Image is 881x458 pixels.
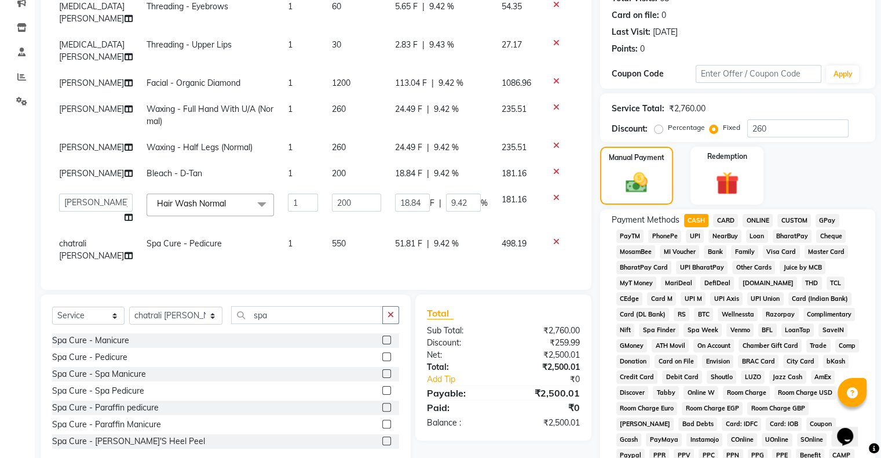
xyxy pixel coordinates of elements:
[332,238,346,249] span: 550
[332,78,350,88] span: 1200
[739,277,797,290] span: [DOMAIN_NAME]
[429,1,454,13] span: 9.42 %
[418,373,517,386] a: Add Tip
[741,370,765,384] span: LUZO
[147,39,232,50] span: Threading - Upper Lips
[616,323,635,337] span: Nift
[694,308,713,321] span: BTC
[811,370,835,384] span: AmEx
[503,337,588,349] div: ₹259.99
[395,77,427,89] span: 113.04 F
[157,198,226,209] span: Hair Wash Normal
[503,386,588,400] div: ₹2,500.01
[434,141,459,154] span: 9.42 %
[763,245,800,259] span: Visa Card
[52,351,127,364] div: Spa Cure - Pedicure
[616,370,658,384] span: Credit Card
[797,433,827,446] span: SOnline
[616,386,649,399] span: Discover
[783,355,818,368] span: City Card
[52,335,129,347] div: Spa Cure - Manicure
[434,103,459,115] span: 9.42 %
[427,103,429,115] span: |
[502,238,527,249] span: 498.19
[662,370,702,384] span: Debit Card
[773,230,812,243] span: BharatPay
[616,245,656,259] span: MosamBee
[503,401,588,415] div: ₹0
[653,386,679,399] span: Tabby
[661,9,666,21] div: 0
[59,39,125,62] span: [MEDICAL_DATA][PERSON_NAME]
[732,261,775,274] span: Other Cards
[395,103,422,115] span: 24.49 F
[609,152,664,163] label: Manual Payment
[59,142,124,152] span: [PERSON_NAME]
[652,339,689,352] span: ATH Movil
[52,385,144,397] div: Spa Cure - Spa Pedicure
[612,103,664,115] div: Service Total:
[59,1,125,24] span: [MEDICAL_DATA][PERSON_NAME]
[816,214,839,227] span: GPay
[147,238,222,249] span: Spa Cure - Pedicure
[395,1,418,13] span: 5.65 F
[616,417,674,431] span: [PERSON_NAME]
[726,323,754,337] span: Venmo
[502,39,522,50] span: 27.17
[395,39,418,51] span: 2.83 F
[502,142,527,152] span: 235.51
[710,292,743,306] span: UPI Axis
[762,308,799,321] span: Razorpay
[723,122,740,133] label: Fixed
[681,292,705,306] span: UPI M
[676,261,728,274] span: UPI BharatPay
[332,1,341,12] span: 60
[835,339,860,352] span: Comp
[52,435,205,448] div: Spa Cure - [PERSON_NAME]'S Heel Peel
[503,417,588,429] div: ₹2,500.01
[704,245,726,259] span: Bank
[713,214,738,227] span: CARD
[418,337,503,349] div: Discount:
[427,238,429,250] span: |
[503,325,588,337] div: ₹2,760.00
[147,1,228,12] span: Threading - Eyebrows
[226,198,231,209] a: x
[616,261,672,274] span: BharatPay Card
[332,39,341,50] span: 30
[707,151,747,162] label: Redemption
[739,339,802,352] span: Chamber Gift Card
[147,142,253,152] span: Waxing - Half Legs (Normal)
[502,194,527,205] span: 181.16
[731,245,758,259] span: Family
[684,214,709,227] span: CASH
[59,78,124,88] span: [PERSON_NAME]
[438,77,463,89] span: 9.42 %
[647,292,676,306] span: Card M
[418,401,503,415] div: Paid:
[422,39,425,51] span: |
[806,417,836,431] span: Coupon
[803,308,856,321] span: Complimentary
[702,355,733,368] span: Envision
[616,402,678,415] span: Room Charge Euro
[418,325,503,337] div: Sub Total:
[660,245,699,259] span: MI Voucher
[769,370,806,384] span: Jazz Cash
[639,323,679,337] span: Spa Finder
[774,386,836,399] span: Room Charge USD
[708,169,746,198] img: _gift.svg
[612,26,650,38] div: Last Visit:
[616,292,643,306] span: CEdge
[503,349,588,361] div: ₹2,500.01
[683,323,722,337] span: Spa Week
[502,1,522,12] span: 54.35
[823,355,849,368] span: bKash
[686,230,704,243] span: UPI
[806,339,831,352] span: Trade
[816,230,846,243] span: Cheque
[332,142,346,152] span: 260
[52,419,161,431] div: Spa Cure - Paraffin Manicure
[678,417,717,431] span: Bad Debts
[746,230,768,243] span: Loan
